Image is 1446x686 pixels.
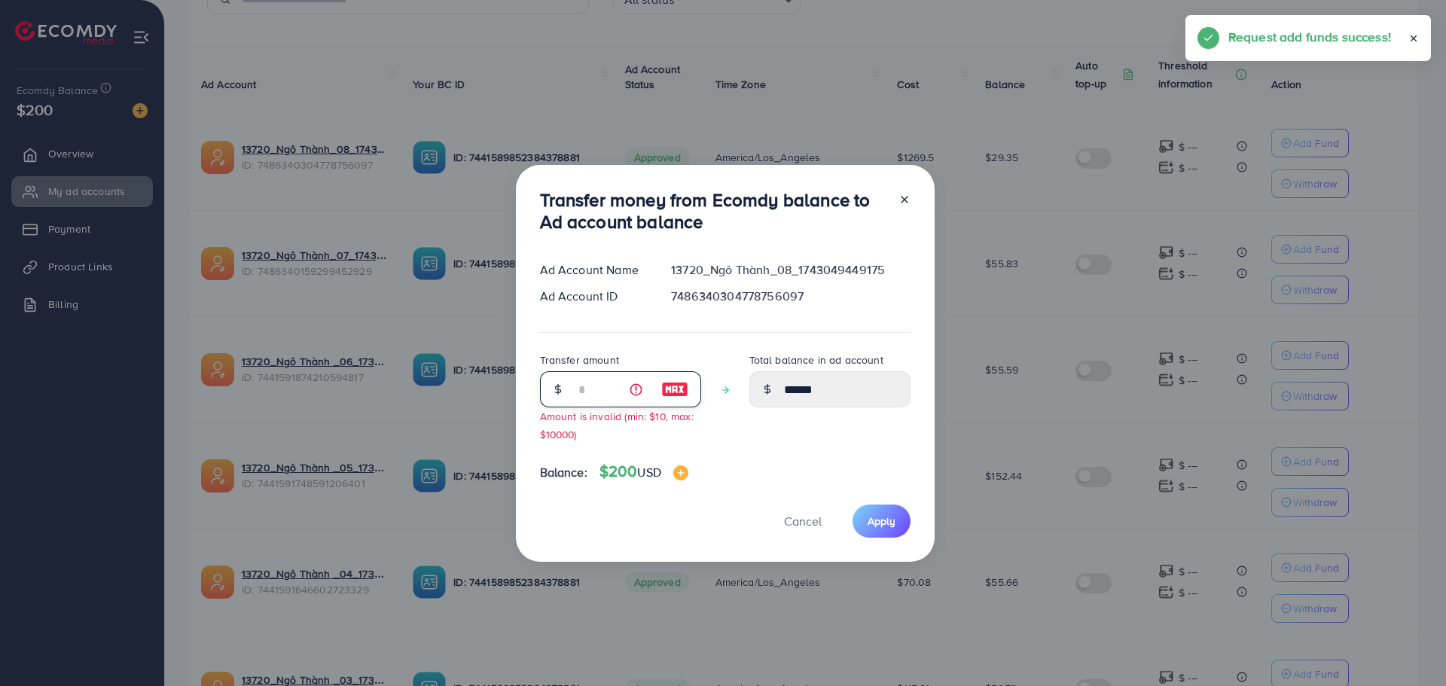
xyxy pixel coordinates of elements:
label: Transfer amount [540,352,619,367]
label: Total balance in ad account [749,352,883,367]
span: Apply [868,514,895,529]
h5: Request add funds success! [1228,27,1391,47]
img: image [673,465,688,480]
button: Cancel [765,505,840,537]
div: 13720_Ngô Thành_08_1743049449175 [659,261,922,279]
small: Amount is invalid (min: $10, max: $10000) [540,409,694,441]
div: 7486340304778756097 [659,288,922,305]
div: Ad Account Name [528,261,660,279]
div: Ad Account ID [528,288,660,305]
button: Apply [853,505,911,537]
span: Balance: [540,464,587,481]
span: Cancel [784,513,822,529]
h3: Transfer money from Ecomdy balance to Ad account balance [540,189,886,233]
h4: $200 [599,462,688,481]
img: image [661,380,688,398]
span: USD [637,464,660,480]
iframe: Chat [1382,618,1435,675]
